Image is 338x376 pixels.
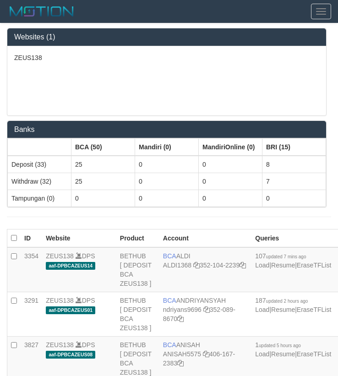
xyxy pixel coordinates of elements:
[271,306,295,313] a: Resume
[255,262,269,269] a: Load
[42,292,116,337] td: DPS
[177,360,184,367] a: Copy 4061672383 to clipboard
[240,262,246,269] a: Copy 3521042239 to clipboard
[42,247,116,292] td: DPS
[262,139,326,156] th: Group: activate to sort column ascending
[255,297,331,313] span: | |
[116,229,159,248] th: Product
[8,190,71,207] td: Tampungan (0)
[8,139,71,156] th: Group: activate to sort column ascending
[203,306,210,313] a: Copy ndriyans9696 to clipboard
[255,306,269,313] a: Load
[135,156,199,173] td: 0
[163,350,201,358] a: ANISAH5575
[71,173,135,190] td: 25
[116,292,159,337] td: BETHUB [ DEPOSIT BCA ZEUS138 ]
[266,254,306,259] span: updated 7 mins ago
[163,262,191,269] a: ALDI1368
[177,315,184,322] a: Copy 3520898670 to clipboard
[46,262,95,270] span: aaf-DPBCAZEUS14
[135,190,199,207] td: 0
[14,33,319,41] h3: Websites (1)
[255,297,308,304] span: 187
[262,190,326,207] td: 0
[71,156,135,173] td: 25
[271,262,295,269] a: Resume
[203,350,209,358] a: Copy ANISAH5575 to clipboard
[21,292,42,337] td: 3291
[271,350,295,358] a: Resume
[135,139,199,156] th: Group: activate to sort column ascending
[259,343,301,348] span: updated 5 hours ago
[159,247,251,292] td: ALDI 352-104-2239
[297,350,331,358] a: EraseTFList
[159,229,251,248] th: Account
[262,156,326,173] td: 8
[251,229,335,248] th: Queries
[46,252,74,260] a: ZEUS138
[163,341,176,349] span: BCA
[46,341,74,349] a: ZEUS138
[199,156,262,173] td: 0
[8,156,71,173] td: Deposit (33)
[297,262,331,269] a: EraseTFList
[7,5,76,18] img: MOTION_logo.png
[135,173,199,190] td: 0
[46,351,95,359] span: aaf-DPBCAZEUS08
[46,306,95,314] span: aaf-DPBCAZEUS01
[42,229,116,248] th: Website
[8,173,71,190] td: Withdraw (32)
[163,252,176,260] span: BCA
[21,229,42,248] th: ID
[116,247,159,292] td: BETHUB [ DEPOSIT BCA ZEUS138 ]
[199,173,262,190] td: 0
[163,297,176,304] span: BCA
[14,53,319,62] p: ZEUS138
[71,139,135,156] th: Group: activate to sort column ascending
[255,252,306,260] span: 107
[255,341,301,349] span: 1
[255,341,331,358] span: | |
[266,299,308,304] span: updated 2 hours ago
[255,252,331,269] span: | |
[199,190,262,207] td: 0
[297,306,331,313] a: EraseTFList
[262,173,326,190] td: 7
[46,297,74,304] a: ZEUS138
[163,306,202,313] a: ndriyans9696
[21,247,42,292] td: 3354
[159,292,251,337] td: ANDRIYANSYAH 352-089-8670
[255,350,269,358] a: Load
[71,190,135,207] td: 0
[199,139,262,156] th: Group: activate to sort column ascending
[193,262,200,269] a: Copy ALDI1368 to clipboard
[14,125,319,134] h3: Banks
